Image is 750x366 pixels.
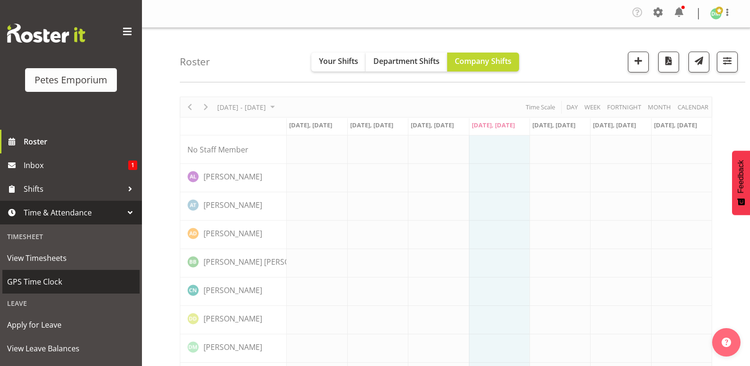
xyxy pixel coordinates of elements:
span: Feedback [737,160,745,193]
span: View Leave Balances [7,341,135,356]
span: Time & Attendance [24,205,123,220]
span: Roster [24,134,137,149]
div: Petes Emporium [35,73,107,87]
img: help-xxl-2.png [722,338,731,347]
button: Your Shifts [311,53,366,71]
div: Timesheet [2,227,140,246]
img: Rosterit website logo [7,24,85,43]
a: View Timesheets [2,246,140,270]
h4: Roster [180,56,210,67]
span: Inbox [24,158,128,172]
button: Add a new shift [628,52,649,72]
span: Your Shifts [319,56,358,66]
button: Feedback - Show survey [732,151,750,215]
span: GPS Time Clock [7,275,135,289]
a: GPS Time Clock [2,270,140,294]
span: Shifts [24,182,123,196]
span: 1 [128,161,137,170]
a: View Leave Balances [2,337,140,360]
button: Send a list of all shifts for the selected filtered period to all rostered employees. [688,52,709,72]
span: View Timesheets [7,251,135,265]
button: Department Shifts [366,53,447,71]
button: Download a PDF of the roster according to the set date range. [658,52,679,72]
div: Leave [2,294,140,313]
a: Apply for Leave [2,313,140,337]
img: david-mcauley697.jpg [710,8,722,19]
button: Company Shifts [447,53,519,71]
button: Filter Shifts [717,52,738,72]
span: Department Shifts [373,56,440,66]
span: Apply for Leave [7,318,135,332]
span: Company Shifts [455,56,512,66]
